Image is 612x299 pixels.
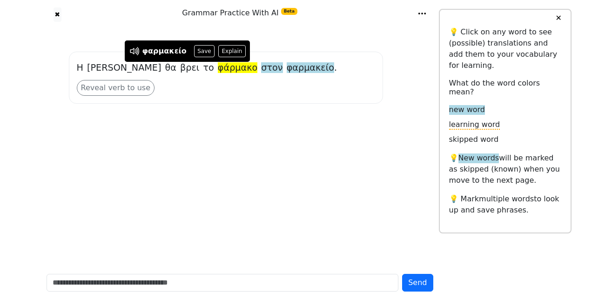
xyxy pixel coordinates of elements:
[203,62,214,74] span: το
[218,62,257,74] span: φάρμακο
[449,153,561,186] p: 💡 will be marked as skipped (known) when you move to the next page.
[402,274,433,292] button: Send
[77,62,83,74] span: Η
[449,120,500,130] span: learning word
[449,193,561,216] p: 💡 Mark to look up and save phrases.
[142,46,187,57] div: φαρμακείο
[408,278,427,287] span: Send
[287,62,334,74] span: φαρμακείο
[165,62,176,74] span: θα
[449,105,485,115] span: new word
[54,7,61,22] button: ✖
[479,194,534,203] span: multiple words
[218,45,246,57] button: Explain
[550,10,567,27] button: ✕
[449,27,561,71] p: 💡 Click on any word to see (possible) translations and add them to your vocabulary for learning.
[281,8,297,15] span: Beta
[194,45,215,57] button: Save
[182,8,297,17] span: Grammar Practice With AI
[458,153,499,163] span: New words
[334,62,337,74] span: .
[261,62,282,74] span: στον
[77,80,155,96] button: Reveal verb to use
[449,79,561,96] h6: What do the word colors mean?
[180,62,199,74] span: βρει
[87,62,161,74] span: [PERSON_NAME]
[449,135,499,145] span: skipped word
